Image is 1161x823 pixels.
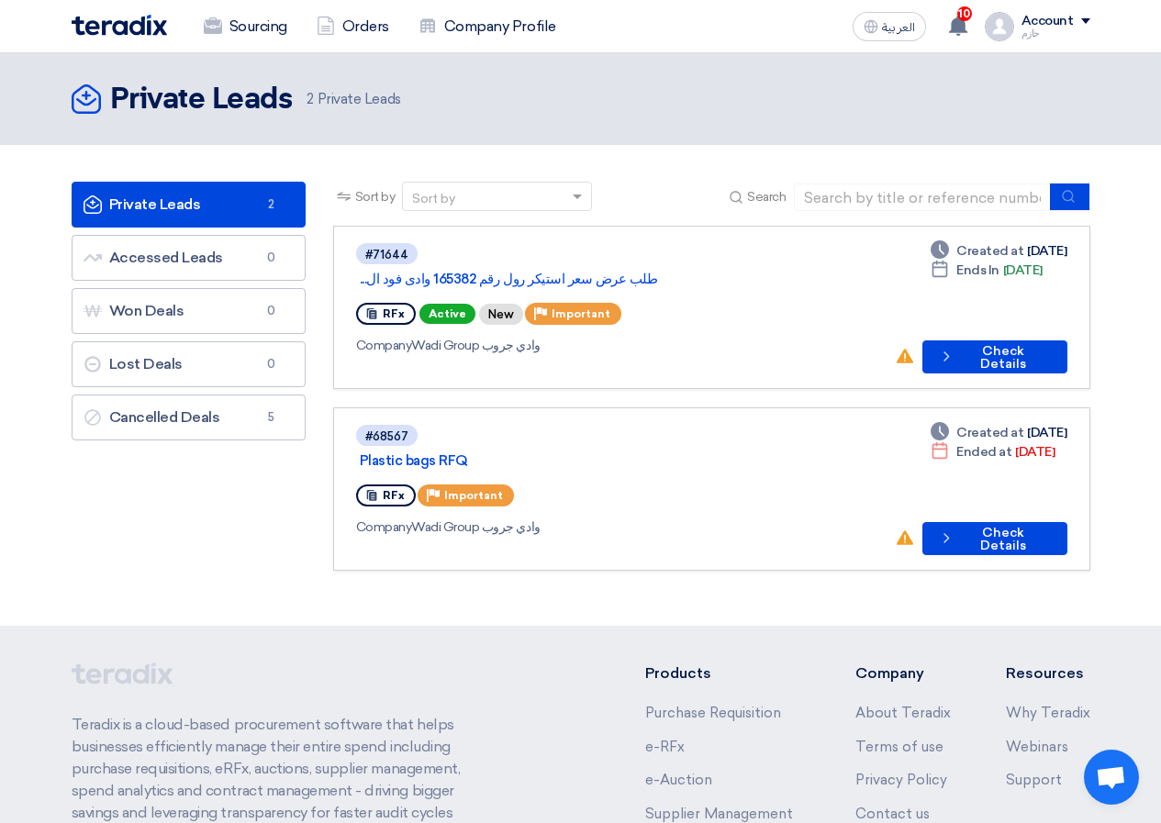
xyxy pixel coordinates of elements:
a: Supplier Management [645,806,793,822]
a: Company Profile [404,6,571,47]
a: About Teradix [855,705,951,721]
div: Sort by [412,189,455,208]
li: Company [855,662,951,684]
span: 2 [307,91,314,107]
h2: Private Leads [110,82,293,118]
span: Private Leads [307,89,400,110]
a: Contact us [855,806,930,822]
a: Lost Deals0 [72,341,306,387]
div: [DATE] [931,442,1055,462]
span: Search [747,187,786,206]
span: Important [444,489,503,502]
div: حازم [1021,28,1090,39]
div: Wadi Group وادي جروب [356,517,880,537]
div: [DATE] [931,241,1066,261]
a: Support [1006,772,1062,788]
span: Important [552,307,610,320]
span: Sort by [355,187,396,206]
div: [DATE] [931,423,1066,442]
a: e-RFx [645,739,685,755]
div: Account [1021,14,1074,29]
span: Created at [956,423,1023,442]
li: Products [645,662,800,684]
img: profile_test.png [985,12,1014,41]
a: e-Auction [645,772,712,788]
div: #68567 [365,430,408,442]
li: Resources [1006,662,1090,684]
span: Company [356,519,412,535]
a: Won Deals0 [72,288,306,334]
a: Orders [302,6,404,47]
a: Accessed Leads0 [72,235,306,281]
div: Open chat [1084,750,1139,805]
div: [DATE] [931,261,1043,280]
a: Why Teradix [1006,705,1090,721]
a: Plastic bags RFQ [360,452,819,469]
span: RFx [383,489,405,502]
span: العربية [882,21,915,34]
a: طلب عرض سعر استيكر رول رقم 165382 وادى فود ال... [360,271,819,287]
span: 5 [261,408,283,427]
button: Check Details [922,522,1067,555]
span: Ended at [956,442,1011,462]
a: Terms of use [855,739,943,755]
span: RFx [383,307,405,320]
span: Ends In [956,261,999,280]
span: 10 [957,6,972,21]
a: Cancelled Deals5 [72,395,306,440]
span: 0 [261,249,283,267]
a: Webinars [1006,739,1068,755]
a: Sourcing [189,6,302,47]
span: 0 [261,302,283,320]
input: Search by title or reference number [794,184,1051,211]
a: Purchase Requisition [645,705,781,721]
button: Check Details [922,340,1067,373]
a: Privacy Policy [855,772,947,788]
div: New [479,304,523,325]
img: Teradix logo [72,15,167,36]
span: 0 [261,355,283,373]
span: Company [356,338,412,353]
span: 2 [261,195,283,214]
div: #71644 [365,249,408,261]
div: Wadi Group وادي جروب [356,336,880,355]
span: Active [419,304,475,324]
span: Created at [956,241,1023,261]
a: Private Leads2 [72,182,306,228]
button: العربية [853,12,926,41]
